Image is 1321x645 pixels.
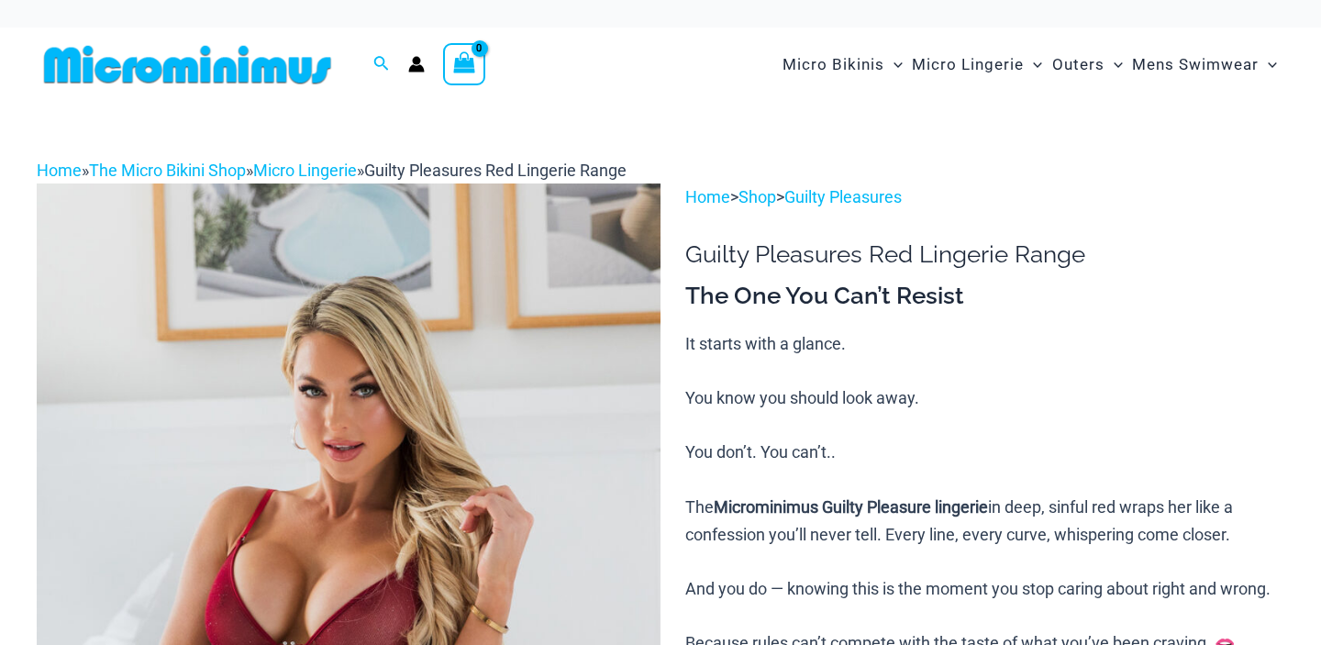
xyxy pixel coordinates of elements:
h1: Guilty Pleasures Red Lingerie Range [685,240,1284,269]
span: Guilty Pleasures Red Lingerie Range [364,161,627,180]
span: Outers [1052,41,1105,88]
span: Menu Toggle [1024,41,1042,88]
a: Mens SwimwearMenu ToggleMenu Toggle [1127,37,1282,93]
span: Micro Lingerie [912,41,1024,88]
span: Mens Swimwear [1132,41,1259,88]
span: Menu Toggle [1105,41,1123,88]
a: The Micro Bikini Shop [89,161,246,180]
a: Home [37,161,82,180]
p: > > [685,183,1284,211]
h3: The One You Can’t Resist [685,281,1284,312]
a: OutersMenu ToggleMenu Toggle [1048,37,1127,93]
nav: Site Navigation [775,34,1284,95]
a: Micro LingerieMenu ToggleMenu Toggle [907,37,1047,93]
b: Microminimus Guilty Pleasure lingerie [714,497,988,517]
a: Shop [738,187,776,206]
a: Search icon link [373,53,390,76]
a: Micro BikinisMenu ToggleMenu Toggle [778,37,907,93]
a: Micro Lingerie [253,161,357,180]
img: MM SHOP LOGO FLAT [37,44,339,85]
a: Account icon link [408,56,425,72]
a: Home [685,187,730,206]
span: » » » [37,161,627,180]
span: Menu Toggle [1259,41,1277,88]
span: Micro Bikinis [783,41,884,88]
a: View Shopping Cart, empty [443,43,485,85]
a: Guilty Pleasures [784,187,902,206]
span: Menu Toggle [884,41,903,88]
